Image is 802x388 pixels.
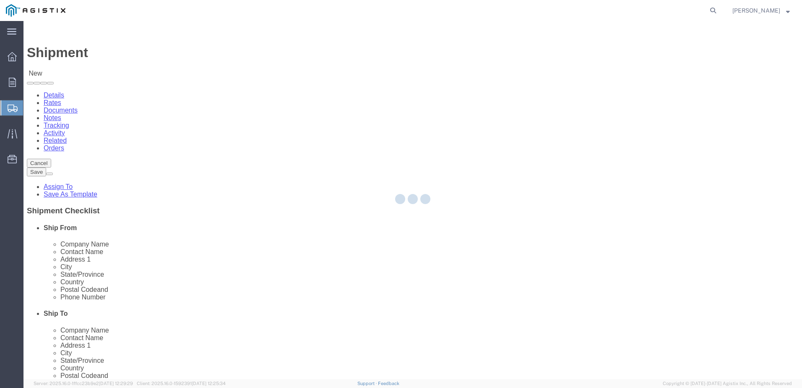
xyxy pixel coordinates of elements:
span: Copyright © [DATE]-[DATE] Agistix Inc., All Rights Reserved [663,380,792,387]
img: logo [6,4,65,17]
span: [DATE] 12:25:34 [192,381,226,386]
span: Client: 2025.16.0-1592391 [137,381,226,386]
span: Louie Cardella [732,6,780,15]
span: Server: 2025.16.0-1ffcc23b9e2 [34,381,133,386]
a: Support [357,381,378,386]
button: [PERSON_NAME] [732,5,790,16]
span: [DATE] 12:29:29 [99,381,133,386]
a: Feedback [378,381,399,386]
